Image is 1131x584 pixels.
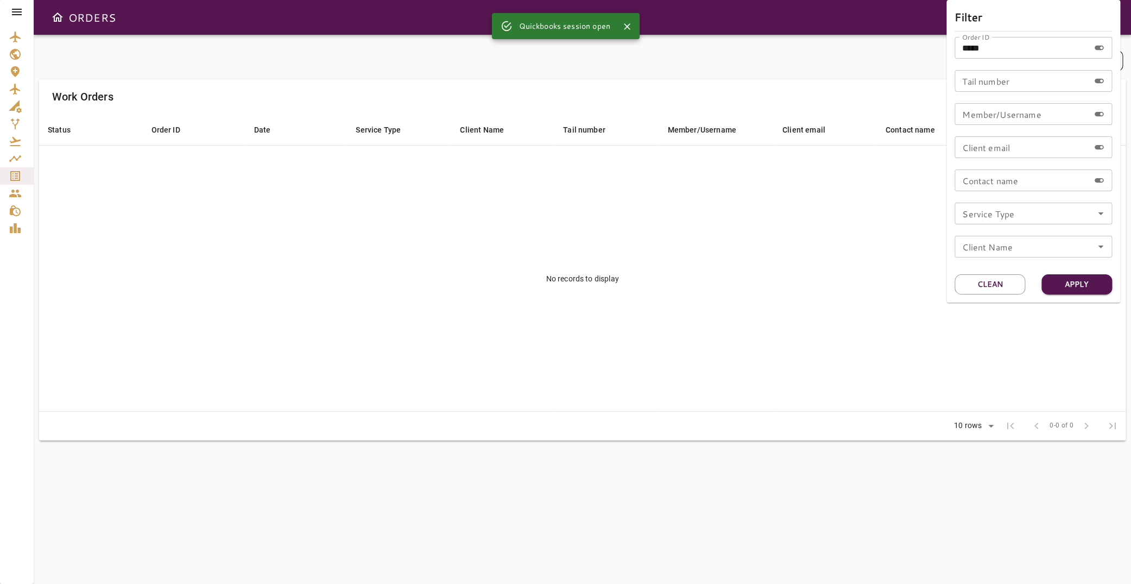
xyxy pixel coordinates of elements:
[1093,239,1108,254] button: Open
[1041,274,1112,294] button: Apply
[619,18,635,35] button: Close
[519,16,610,36] div: Quickbooks session open
[955,8,1112,26] h6: Filter
[1093,206,1108,221] button: Open
[962,32,989,41] label: Order ID
[955,274,1025,294] button: Clean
